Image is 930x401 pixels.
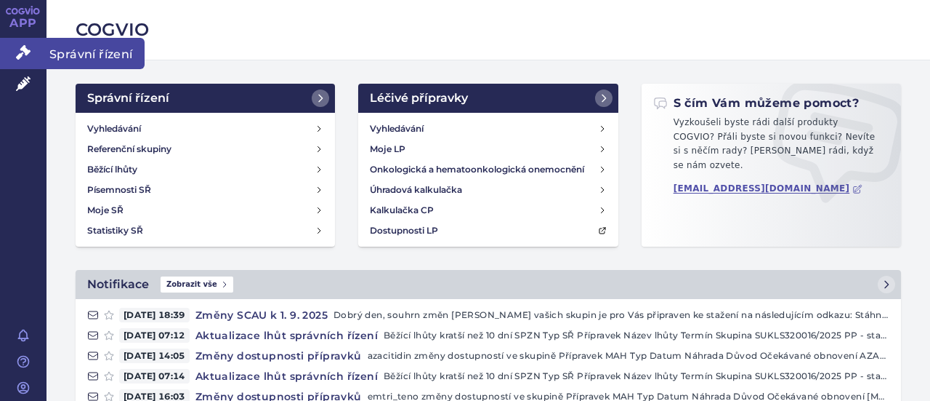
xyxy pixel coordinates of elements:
a: Kalkulačka CP [364,200,612,221]
a: Statistiky SŘ [81,221,329,241]
h4: Moje LP [370,142,405,156]
h4: Referenční skupiny [87,142,171,156]
h4: Dostupnosti LP [370,223,438,238]
h4: Statistiky SŘ [87,223,143,238]
p: Běžící lhůty kratší než 10 dní SPZN Typ SŘ Přípravek Název lhůty Termín Skupina SUKLS320016/2025 ... [384,369,889,384]
h4: Písemnosti SŘ [87,183,151,197]
a: Moje LP [364,139,612,159]
span: Správní řízení [46,38,145,68]
span: [DATE] 07:14 [119,369,190,384]
h2: Správní řízení [87,90,169,107]
h4: Změny SCAU k 1. 9. 2025 [190,308,333,322]
h2: COGVIO [76,17,901,42]
h4: Moje SŘ [87,203,124,218]
a: NotifikaceZobrazit vše [76,270,901,299]
span: [DATE] 07:12 [119,328,190,343]
h4: Onkologická a hematoonkologická onemocnění [370,162,584,177]
h4: Běžící lhůty [87,162,137,177]
a: Vyhledávání [364,119,612,139]
h4: Aktualizace lhůt správních řízení [190,328,384,343]
a: Úhradová kalkulačka [364,180,612,200]
p: azacitidin změny dostupností ve skupině Přípravek MAH Typ Datum Náhrada Důvod Očekávané obnovení ... [368,349,889,363]
h4: Vyhledávání [370,122,424,136]
h2: Léčivé přípravky [370,90,468,107]
h4: Vyhledávání [87,122,141,136]
h2: Notifikace [87,276,149,293]
p: Vyzkoušeli byste rádi další produkty COGVIO? Přáli byste si novou funkci? Nevíte si s něčím rady?... [653,116,889,178]
a: Moje SŘ [81,200,329,221]
a: [EMAIL_ADDRESS][DOMAIN_NAME] [674,183,863,194]
span: [DATE] 14:05 [119,349,190,363]
p: Běžící lhůty kratší než 10 dní SPZN Typ SŘ Přípravek Název lhůty Termín Skupina SUKLS320016/2025 ... [384,328,889,343]
a: Správní řízení [76,84,335,113]
p: Dobrý den, souhrn změn [PERSON_NAME] vašich skupin je pro Vás připraven ke stažení na následující... [333,308,889,322]
a: Onkologická a hematoonkologická onemocnění [364,159,612,180]
h4: Změny dostupnosti přípravků [190,349,368,363]
a: Písemnosti SŘ [81,180,329,200]
span: Zobrazit vše [161,277,233,293]
h4: Úhradová kalkulačka [370,183,462,197]
h4: Kalkulačka CP [370,203,434,218]
a: Dostupnosti LP [364,221,612,241]
a: Běžící lhůty [81,159,329,180]
h2: S čím Vám můžeme pomoct? [653,95,860,111]
span: [DATE] 18:39 [119,308,190,322]
a: Léčivé přípravky [358,84,618,113]
a: Referenční skupiny [81,139,329,159]
a: Vyhledávání [81,119,329,139]
h4: Aktualizace lhůt správních řízení [190,369,384,384]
